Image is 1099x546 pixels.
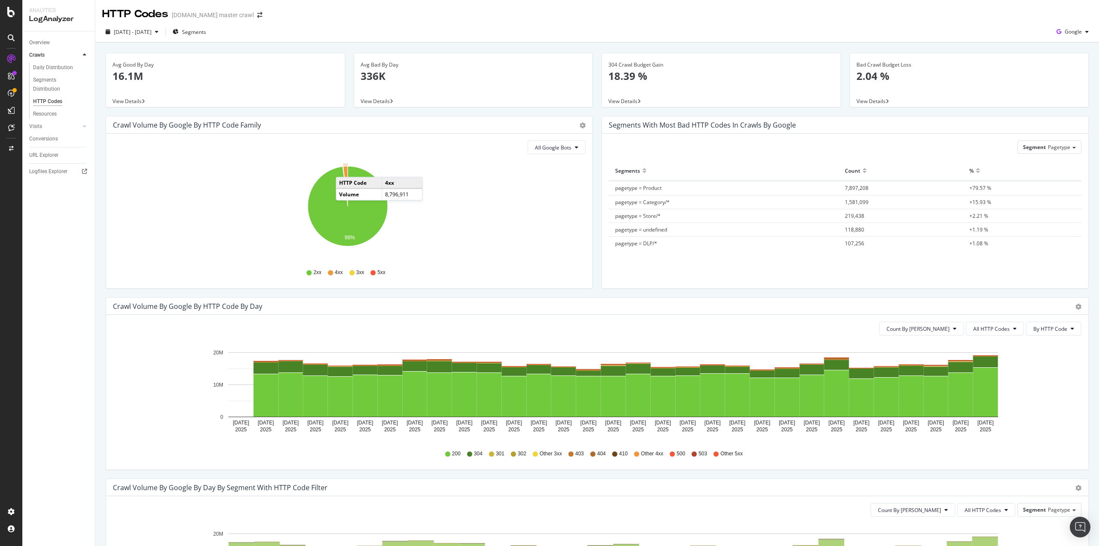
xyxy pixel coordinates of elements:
[698,450,707,458] span: 503
[1053,25,1092,39] button: Google
[558,427,570,433] text: 2025
[334,427,346,433] text: 2025
[332,420,349,426] text: [DATE]
[804,420,820,426] text: [DATE]
[853,420,870,426] text: [DATE]
[856,427,867,433] text: 2025
[29,167,89,176] a: Logfiles Explorer
[615,198,670,206] span: pagetype = Category/*
[1075,485,1081,491] div: gear
[655,420,671,426] text: [DATE]
[732,427,743,433] text: 2025
[213,382,223,388] text: 10M
[384,427,396,433] text: 2025
[531,420,547,426] text: [DATE]
[409,427,421,433] text: 2025
[615,164,640,177] div: Segments
[29,51,80,60] a: Crawls
[583,427,594,433] text: 2025
[458,427,470,433] text: 2025
[965,506,1001,514] span: All HTTP Codes
[33,63,89,72] a: Daily Distribution
[880,427,892,433] text: 2025
[845,240,864,247] span: 107,256
[980,427,991,433] text: 2025
[856,61,1082,69] div: Bad Crawl Budget Loss
[886,325,950,332] span: Count By Day
[878,506,941,514] span: Count By Day
[483,427,495,433] text: 2025
[609,121,796,129] div: Segments with most bad HTTP codes in Crawls by google
[102,25,162,39] button: [DATE] - [DATE]
[969,164,974,177] div: %
[377,269,386,276] span: 5xx
[29,134,58,143] div: Conversions
[615,226,667,233] span: pagetype = undefined
[452,450,461,458] span: 200
[456,420,473,426] text: [DATE]
[29,134,89,143] a: Conversions
[953,420,969,426] text: [DATE]
[615,240,657,247] span: pagetype = DLP/*
[1023,143,1046,151] span: Segment
[361,69,586,83] p: 336K
[779,420,795,426] text: [DATE]
[382,420,398,426] text: [DATE]
[729,420,746,426] text: [DATE]
[233,420,249,426] text: [DATE]
[969,240,988,247] span: +1.08 %
[1026,322,1081,336] button: By HTTP Code
[481,420,498,426] text: [DATE]
[845,226,864,233] span: 118,880
[615,184,662,192] span: pagetype = Product
[114,28,152,36] span: [DATE] - [DATE]
[1070,517,1090,537] div: Open Intercom Messenger
[356,269,364,276] span: 3xx
[608,98,638,105] span: View Details
[978,420,994,426] text: [DATE]
[258,420,274,426] text: [DATE]
[575,450,584,458] span: 403
[605,420,622,426] text: [DATE]
[407,420,423,426] text: [DATE]
[33,110,57,119] div: Resources
[969,198,991,206] span: +15.93 %
[29,122,42,131] div: Visits
[905,427,917,433] text: 2025
[382,189,422,200] td: 8,796,911
[630,420,646,426] text: [DATE]
[359,427,371,433] text: 2025
[33,63,73,72] div: Daily Distribution
[928,420,944,426] text: [DATE]
[720,450,743,458] span: Other 5xx
[257,12,262,18] div: arrow-right-arrow-left
[474,450,483,458] span: 304
[113,342,1075,442] svg: A chart.
[335,269,343,276] span: 4xx
[220,414,223,420] text: 0
[313,269,322,276] span: 2xx
[361,61,586,69] div: Avg Bad By Day
[113,161,583,261] div: A chart.
[113,121,261,129] div: Crawl Volume by google by HTTP Code Family
[112,69,338,83] p: 16.1M
[829,420,845,426] text: [DATE]
[856,69,1082,83] p: 2.04 %
[680,420,696,426] text: [DATE]
[597,450,606,458] span: 404
[580,122,586,128] div: gear
[845,212,864,220] span: 219,438
[1033,325,1067,332] span: By HTTP Code
[102,7,168,21] div: HTTP Codes
[1023,506,1046,513] span: Segment
[518,450,526,458] span: 302
[535,144,571,151] span: All Google Bots
[357,420,373,426] text: [DATE]
[33,76,81,94] div: Segments Distribution
[382,177,422,189] td: 4xx
[973,325,1010,332] span: All HTTP Codes
[169,25,209,39] button: Segments
[172,11,254,19] div: [DOMAIN_NAME] master crawl
[879,322,964,336] button: Count By [PERSON_NAME]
